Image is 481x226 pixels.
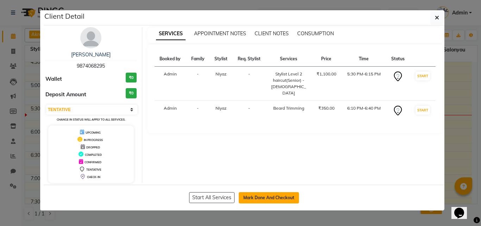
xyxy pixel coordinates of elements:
button: Mark Done And Checkout [239,192,299,203]
button: START [416,106,430,115]
span: UPCOMING [86,131,101,134]
span: CONFIRMED [85,160,101,164]
a: [PERSON_NAME] [71,51,111,58]
th: Time [341,51,386,67]
th: Req. Stylist [232,51,266,67]
td: - [232,67,266,101]
th: Family [186,51,209,67]
th: Booked by [155,51,186,67]
td: 5:30 PM-6:15 PM [341,67,386,101]
span: CLIENT NOTES [255,30,289,37]
td: - [186,101,209,121]
td: Admin [155,101,186,121]
span: 9874068295 [77,63,105,69]
th: Services [266,51,311,67]
span: Deposit Amount [45,91,86,99]
span: TENTATIVE [86,168,101,171]
span: Niyaz [215,105,226,111]
span: APPOINTMENT NOTES [194,30,246,37]
th: Status [386,51,410,67]
h5: Client Detail [44,11,85,22]
div: ₹350.00 [316,105,337,111]
small: Change in status will apply to all services. [57,118,125,121]
span: IN PROGRESS [84,138,103,142]
span: Niyaz [215,71,226,77]
img: avatar [80,27,101,48]
th: Stylist [210,51,232,67]
td: - [232,101,266,121]
span: DROPPED [86,146,100,149]
button: Start All Services [189,192,235,203]
span: CHECK-IN [87,175,100,179]
div: ₹1,100.00 [316,71,337,77]
span: SERVICES [156,28,186,40]
iframe: chat widget [451,198,474,219]
th: Price [311,51,342,67]
h3: ₹0 [126,73,137,83]
td: 6:10 PM-6:40 PM [341,101,386,121]
span: CONSUMPTION [297,30,334,37]
div: Beard Trimming [270,105,307,111]
span: COMPLETED [85,153,102,157]
h3: ₹0 [126,88,137,98]
td: Admin [155,67,186,101]
div: Stylist Level 2 haircut(Senior) - [DEMOGRAPHIC_DATA] [270,71,307,96]
td: - [186,67,209,101]
span: Wallet [45,75,62,83]
button: START [416,72,430,80]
